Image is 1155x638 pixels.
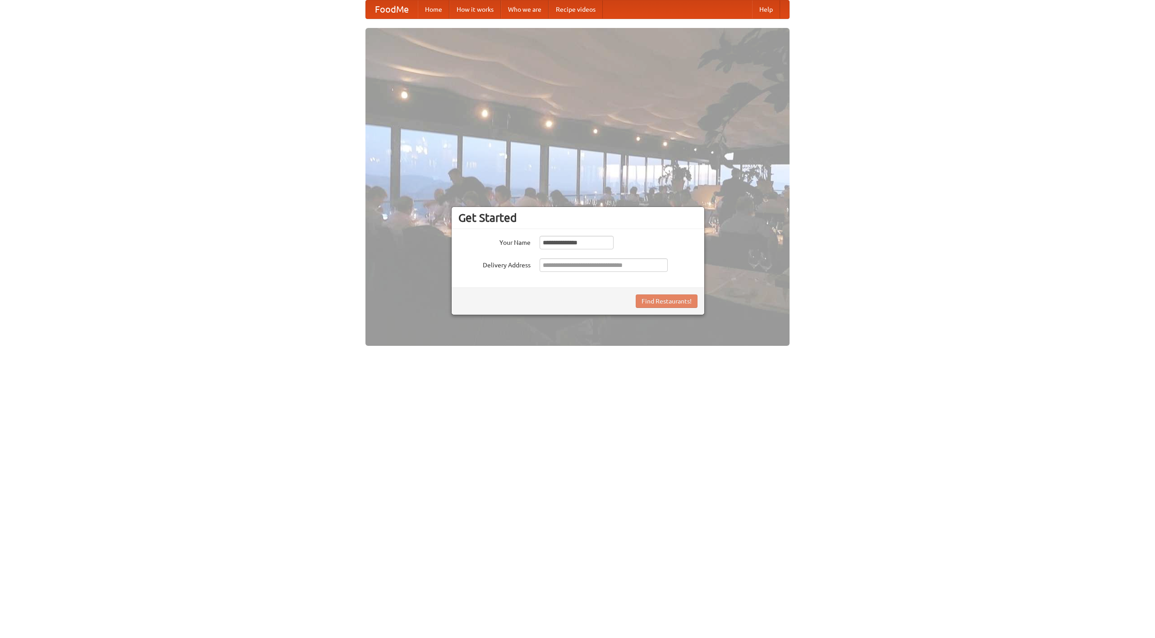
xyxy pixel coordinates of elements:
h3: Get Started [458,211,698,225]
a: How it works [449,0,501,18]
a: FoodMe [366,0,418,18]
a: Home [418,0,449,18]
label: Your Name [458,236,531,247]
a: Recipe videos [549,0,603,18]
button: Find Restaurants! [636,294,698,308]
label: Delivery Address [458,258,531,270]
a: Who we are [501,0,549,18]
a: Help [752,0,780,18]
